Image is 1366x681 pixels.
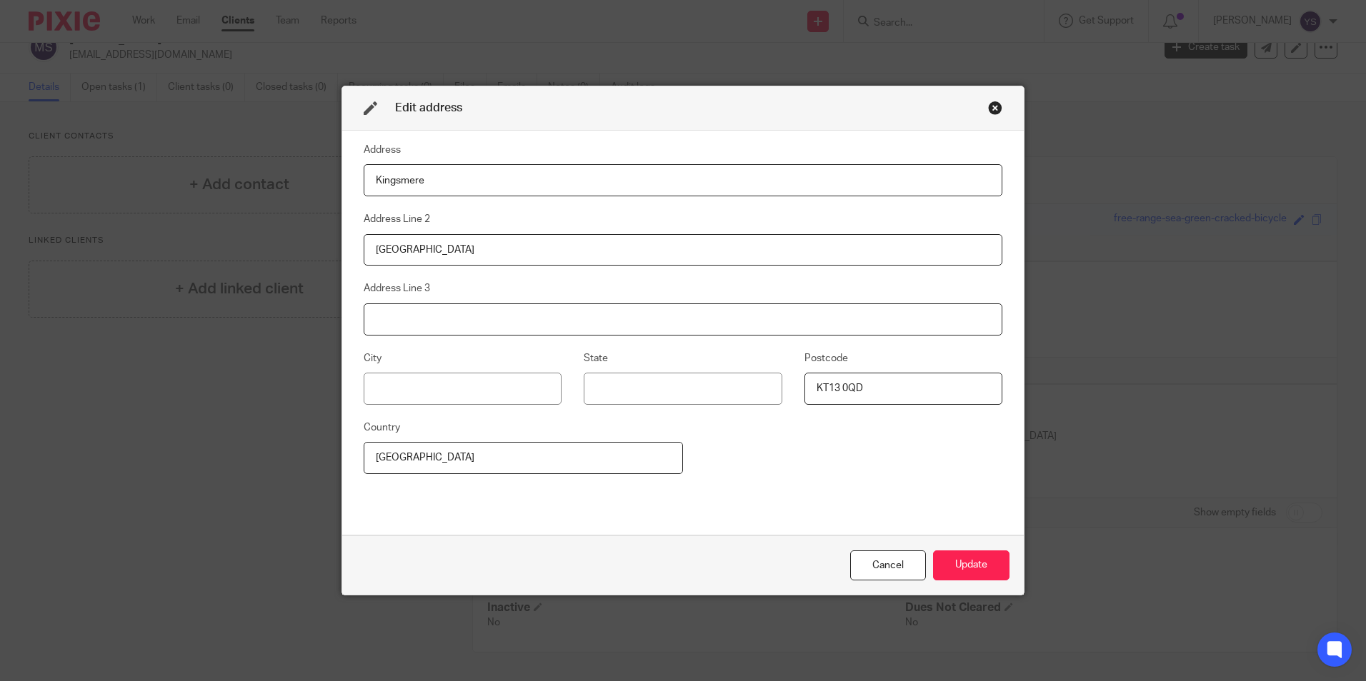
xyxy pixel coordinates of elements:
[364,420,400,435] label: Country
[364,351,382,365] label: City
[364,281,430,296] label: Address Line 3
[395,102,462,113] span: Edit address
[584,351,608,365] label: State
[933,550,1009,581] button: Update
[850,550,926,581] div: Close this dialog window
[988,101,1002,115] div: Close this dialog window
[364,212,430,226] label: Address Line 2
[804,351,848,365] label: Postcode
[364,143,401,157] label: Address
